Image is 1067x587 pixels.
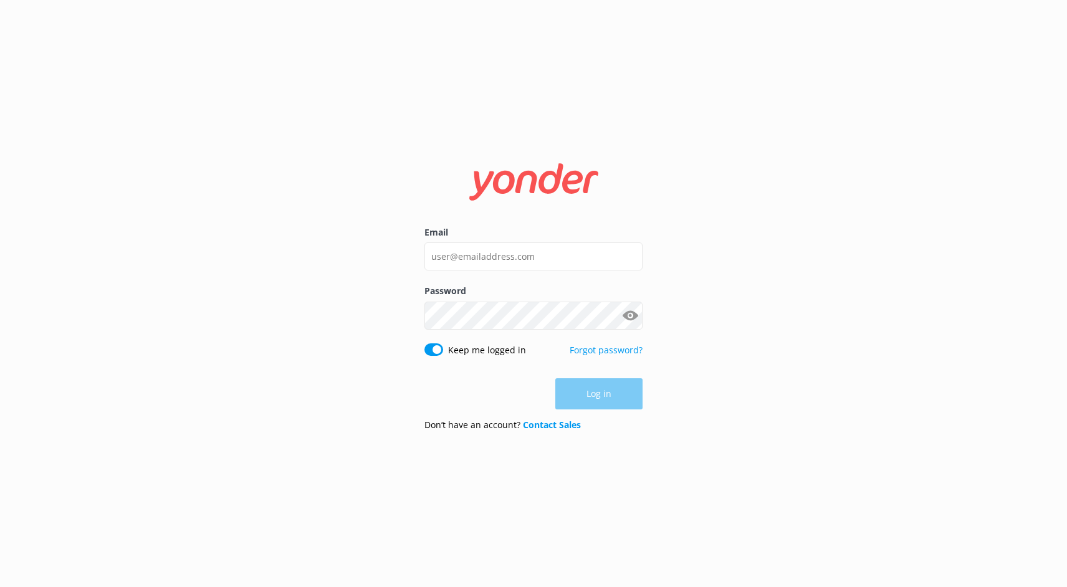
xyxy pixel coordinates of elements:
[523,419,581,431] a: Contact Sales
[570,344,643,356] a: Forgot password?
[424,284,643,298] label: Password
[618,303,643,328] button: Show password
[424,242,643,270] input: user@emailaddress.com
[448,343,526,357] label: Keep me logged in
[424,226,643,239] label: Email
[424,418,581,432] p: Don’t have an account?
